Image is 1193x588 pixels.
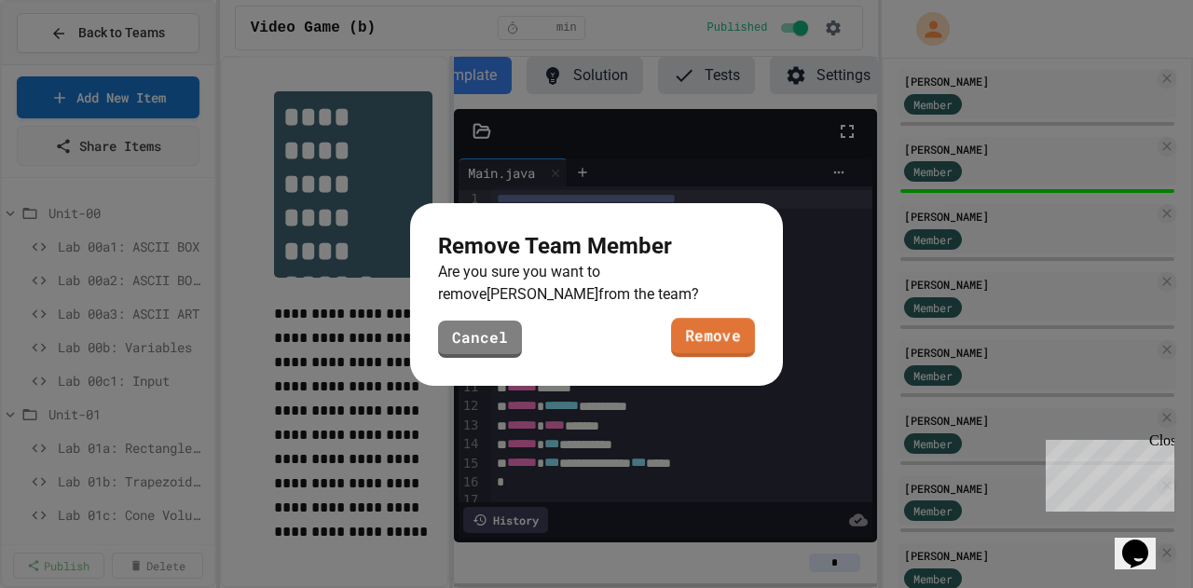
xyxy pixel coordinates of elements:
a: Cancel [438,321,522,358]
div: Chat with us now!Close [7,7,129,118]
iframe: chat widget [1115,513,1174,569]
a: Remove [671,318,755,357]
h2: Remove Team Member [438,231,755,261]
iframe: chat widget [1038,432,1174,512]
p: Are you sure you want to remove [PERSON_NAME] from the team? [438,261,755,306]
